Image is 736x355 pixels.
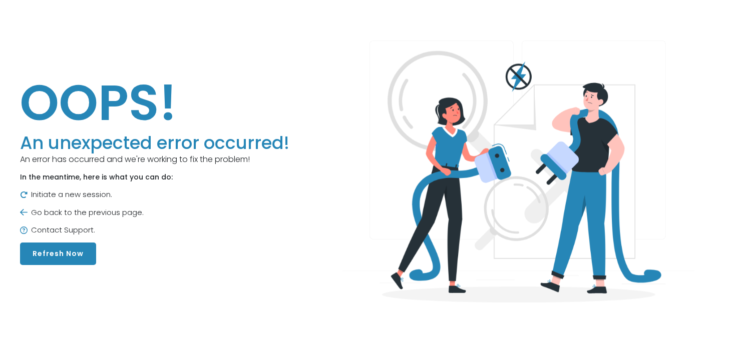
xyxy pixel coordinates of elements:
p: Contact Support. [20,224,289,236]
p: In the meantime, here is what you can do: [20,172,289,182]
h3: An unexpected error occurred! [20,132,289,153]
p: Go back to the previous page. [20,207,289,218]
p: Initiate a new session. [20,189,289,200]
h1: OOPS! [20,72,289,132]
button: Refresh Now [20,242,96,265]
p: An error has occurred and we're working to fix the problem! [20,153,289,165]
